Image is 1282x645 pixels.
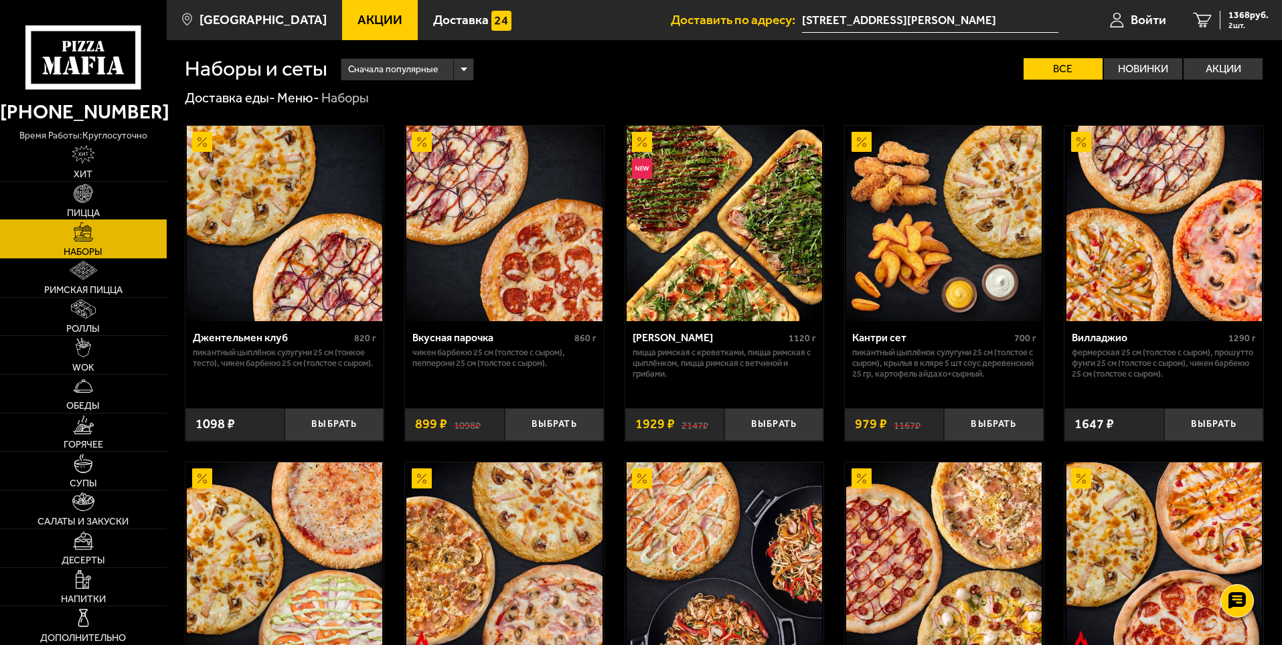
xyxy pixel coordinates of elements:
[285,408,384,441] button: Выбрать
[1228,333,1256,344] span: 1290 г
[1071,468,1091,488] img: Акционный
[1071,132,1091,152] img: Акционный
[1228,21,1269,29] span: 2 шт.
[64,247,102,256] span: Наборы
[633,331,786,344] div: [PERSON_NAME]
[491,11,511,31] img: 15daf4d41897b9f0e9f617042186c801.svg
[412,468,432,488] img: Акционный
[802,8,1058,33] input: Ваш адрес доставки
[185,90,275,106] a: Доставка еды-
[855,418,887,431] span: 979 ₽
[852,347,1036,379] p: Пикантный цыплёнок сулугуни 25 см (толстое с сыром), крылья в кляре 5 шт соус деревенский 25 гр, ...
[633,347,817,379] p: Пицца Римская с креветками, Пицца Римская с цыплёнком, Пицца Римская с ветчиной и грибами.
[1104,58,1183,80] label: Новинки
[199,13,327,26] span: [GEOGRAPHIC_DATA]
[193,347,377,369] p: Пикантный цыплёнок сулугуни 25 см (тонкое тесто), Чикен Барбекю 25 см (толстое с сыром).
[454,418,481,431] s: 1098 ₽
[412,132,432,152] img: Акционный
[635,418,675,431] span: 1929 ₽
[1074,418,1114,431] span: 1647 ₽
[845,126,1044,321] a: АкционныйКантри сет
[187,126,382,321] img: Джентельмен клуб
[671,13,802,26] span: Доставить по адресу:
[852,331,1011,344] div: Кантри сет
[405,126,604,321] a: АкционныйВкусная парочка
[192,468,212,488] img: Акционный
[1064,126,1263,321] a: АкционныйВилладжио
[321,90,369,107] div: Наборы
[625,126,824,321] a: АкционныйНовинкаМама Миа
[406,126,602,321] img: Вкусная парочка
[40,633,126,642] span: Дополнительно
[70,478,97,488] span: Супы
[62,555,105,565] span: Десерты
[185,126,384,321] a: АкционныйДжентельмен клуб
[1024,58,1103,80] label: Все
[354,333,376,344] span: 820 г
[72,363,94,372] span: WOK
[1072,331,1225,344] div: Вилладжио
[415,418,447,431] span: 899 ₽
[846,126,1042,321] img: Кантри сет
[1184,58,1263,80] label: Акции
[1164,408,1263,441] button: Выбрать
[37,517,129,526] span: Салаты и закуски
[277,90,319,106] a: Меню-
[433,13,489,26] span: Доставка
[357,13,402,26] span: Акции
[193,331,351,344] div: Джентельмен клуб
[64,440,103,449] span: Горячее
[74,169,92,179] span: Хит
[192,132,212,152] img: Акционный
[944,408,1043,441] button: Выбрать
[1014,333,1036,344] span: 700 г
[574,333,596,344] span: 860 г
[195,418,235,431] span: 1098 ₽
[412,347,596,369] p: Чикен Барбекю 25 см (толстое с сыром), Пепперони 25 см (толстое с сыром).
[789,333,816,344] span: 1120 г
[185,58,327,80] h1: Наборы и сеты
[66,324,100,333] span: Роллы
[505,408,604,441] button: Выбрать
[682,418,708,431] s: 2147 ₽
[852,468,872,488] img: Акционный
[632,468,652,488] img: Акционный
[894,418,920,431] s: 1167 ₽
[66,401,100,410] span: Обеды
[1072,347,1256,379] p: Фермерская 25 см (толстое с сыром), Прошутто Фунги 25 см (толстое с сыром), Чикен Барбекю 25 см (...
[412,331,571,344] div: Вкусная парочка
[852,132,872,152] img: Акционный
[67,208,100,217] span: Пицца
[632,159,652,179] img: Новинка
[627,126,822,321] img: Мама Миа
[1066,126,1262,321] img: Вилладжио
[632,132,652,152] img: Акционный
[61,594,106,604] span: Напитки
[724,408,823,441] button: Выбрать
[1131,13,1166,26] span: Войти
[44,285,123,294] span: Римская пицца
[348,57,438,82] span: Сначала популярные
[1228,11,1269,20] span: 1368 руб.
